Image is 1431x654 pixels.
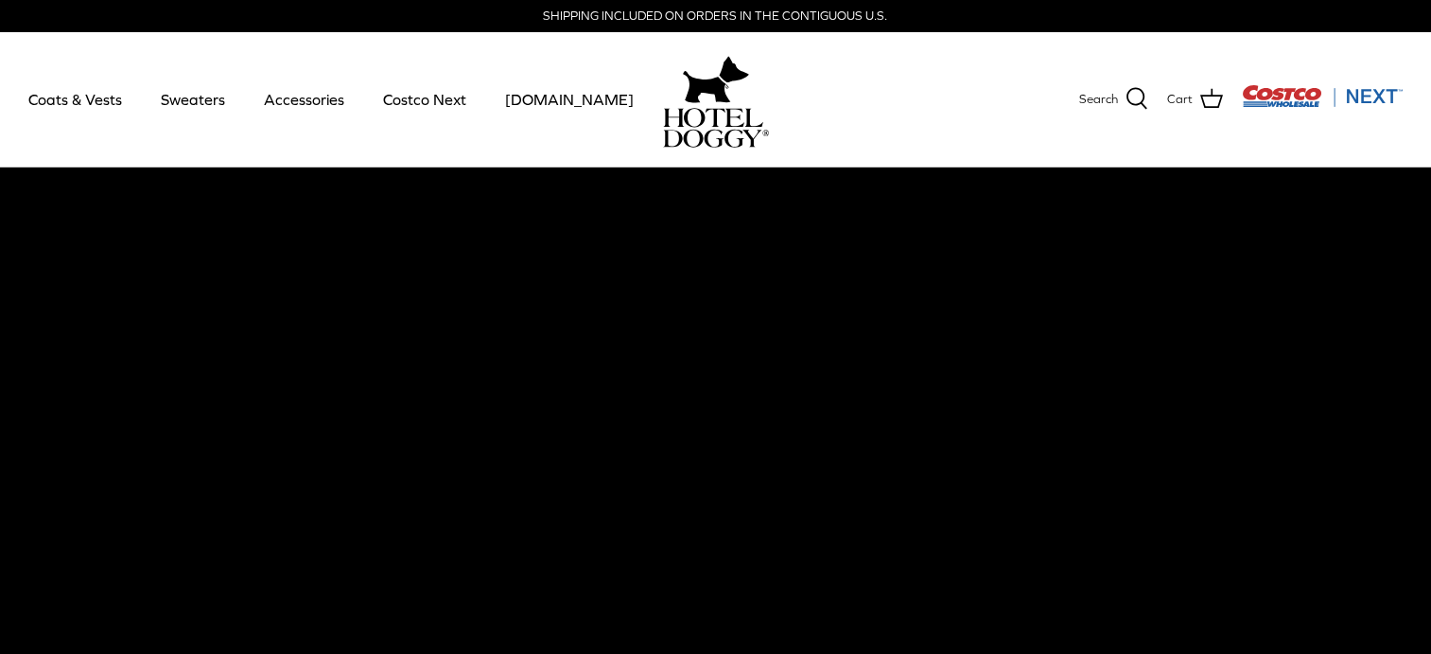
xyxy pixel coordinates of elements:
[1167,90,1193,110] span: Cart
[1079,90,1118,110] span: Search
[11,67,139,132] a: Coats & Vests
[1167,87,1223,112] a: Cart
[247,67,361,132] a: Accessories
[1079,87,1148,112] a: Search
[683,51,749,108] img: hoteldoggy.com
[663,108,769,148] img: hoteldoggycom
[1242,84,1403,108] img: Costco Next
[663,51,769,148] a: hoteldoggy.com hoteldoggycom
[1242,97,1403,111] a: Visit Costco Next
[488,67,651,132] a: [DOMAIN_NAME]
[144,67,242,132] a: Sweaters
[366,67,483,132] a: Costco Next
